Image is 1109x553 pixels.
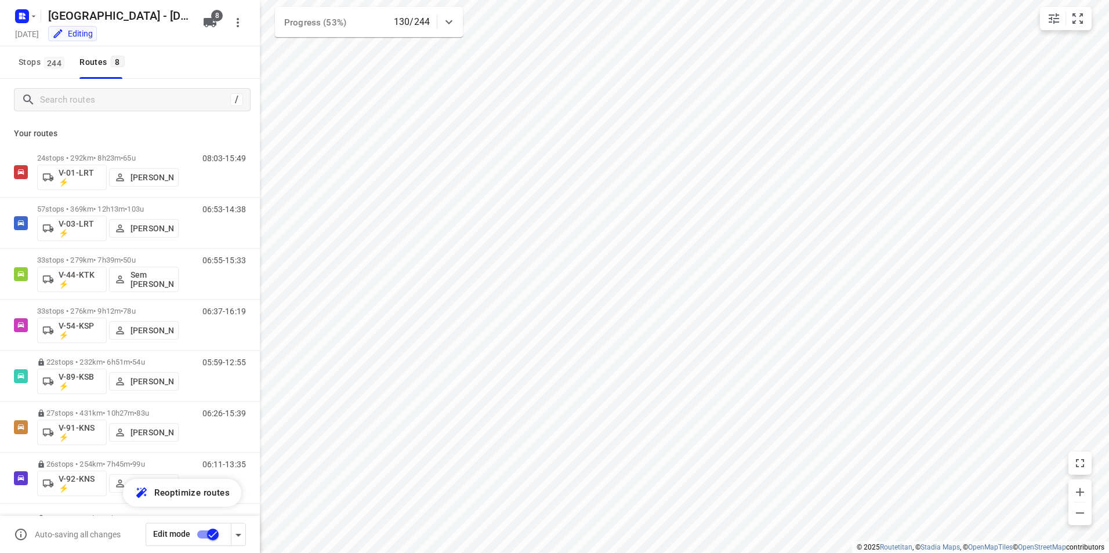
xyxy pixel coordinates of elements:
p: 22 stops • 232km • 6h51m [37,358,179,366]
p: 06:26-15:39 [202,409,246,418]
button: V-91-KNS ⚡ [37,420,107,445]
p: 08:03-15:49 [202,154,246,163]
span: • [121,256,123,264]
button: More [226,11,249,34]
span: 103u [127,205,144,213]
p: Your routes [14,128,246,140]
p: V-54-KSP ⚡ [59,321,102,340]
button: V-89-KSB ⚡ [37,369,107,394]
button: Map settings [1042,7,1065,30]
span: 53u [132,514,144,523]
p: 26 stops • 254km • 7h45m [37,460,179,468]
span: 50u [123,256,135,264]
a: OpenStreetMap [1018,543,1066,551]
p: V-91-KNS ⚡ [59,423,102,442]
a: Routetitan [880,543,912,551]
div: small contained button group [1040,7,1092,30]
span: 8 [111,56,125,67]
p: 06:53-14:38 [202,205,246,214]
span: • [130,514,132,523]
span: Edit mode [153,529,190,539]
p: 130/244 [394,15,430,29]
h5: [GEOGRAPHIC_DATA] - [DATE] [44,6,194,25]
span: 8 [211,10,223,21]
span: Progress (53%) [284,17,346,28]
span: 244 [44,57,64,68]
span: • [130,358,132,366]
span: • [130,460,132,468]
p: [PERSON_NAME] [131,326,173,335]
button: V-54-KSP ⚡ [37,318,107,343]
p: 57 stops • 369km • 12h13m [37,205,179,213]
p: V-01-LRT ⚡ [59,168,102,187]
button: [PERSON_NAME] [109,372,179,391]
p: 07:39-14:17 [202,514,246,523]
p: [PERSON_NAME] [131,377,173,386]
div: You are currently in edit mode. [52,28,93,39]
p: V-03-LRT ⚡ [59,219,102,238]
button: [PERSON_NAME] [109,423,179,442]
p: [PERSON_NAME] [131,428,173,437]
button: V-01-LRT ⚡ [37,165,107,190]
button: V-03-LRT ⚡ [37,216,107,241]
div: Routes [79,55,128,70]
button: Sem [PERSON_NAME] [109,267,179,292]
span: 54u [132,358,144,366]
button: [PERSON_NAME] [109,321,179,340]
p: V-44-KTK ⚡ [59,270,102,289]
button: 8 [198,11,222,34]
p: 33 stops • 279km • 7h39m [37,256,179,264]
li: © 2025 , © , © © contributors [857,543,1104,551]
p: 06:11-13:35 [202,460,246,469]
span: • [121,307,123,315]
p: 24 stops • 292km • 8h23m [37,154,179,162]
div: Progress (53%)130/244 [275,7,463,37]
h5: Project date [10,27,44,41]
p: 06:37-16:19 [202,307,246,316]
button: V-44-KTK ⚡ [37,267,107,292]
span: • [134,409,136,417]
button: V-92-KNS ⚡ [37,471,107,496]
span: 99u [132,460,144,468]
p: Sem [PERSON_NAME] [131,270,173,289]
input: Search routes [40,91,230,109]
p: V-89-KSB ⚡ [59,372,102,391]
p: V-92-KNS ⚡ [59,474,102,493]
button: [PERSON_NAME] [109,219,179,238]
p: Auto-saving all changes [35,530,121,539]
p: [PERSON_NAME] [131,479,173,488]
p: 05:59-12:55 [202,358,246,367]
p: 33 stops • 276km • 9h12m [37,307,179,315]
span: • [125,205,127,213]
span: 83u [136,409,148,417]
span: 78u [123,307,135,315]
button: [PERSON_NAME] [109,168,179,187]
p: 27 stops • 431km • 10h27m [37,409,179,417]
div: / [230,93,243,106]
button: Reoptimize routes [123,479,241,507]
span: Reoptimize routes [154,485,230,500]
a: OpenMapTiles [968,543,1013,551]
span: • [121,154,123,162]
a: Stadia Maps [920,543,960,551]
p: 06:55-15:33 [202,256,246,265]
p: [PERSON_NAME] [131,224,173,233]
p: [PERSON_NAME] [131,173,173,182]
p: 22 stops • 374km • 7h59m [37,514,179,523]
div: Driver app settings [231,527,245,541]
span: 65u [123,154,135,162]
span: Stops [19,55,68,70]
button: [PERSON_NAME] [109,474,179,493]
